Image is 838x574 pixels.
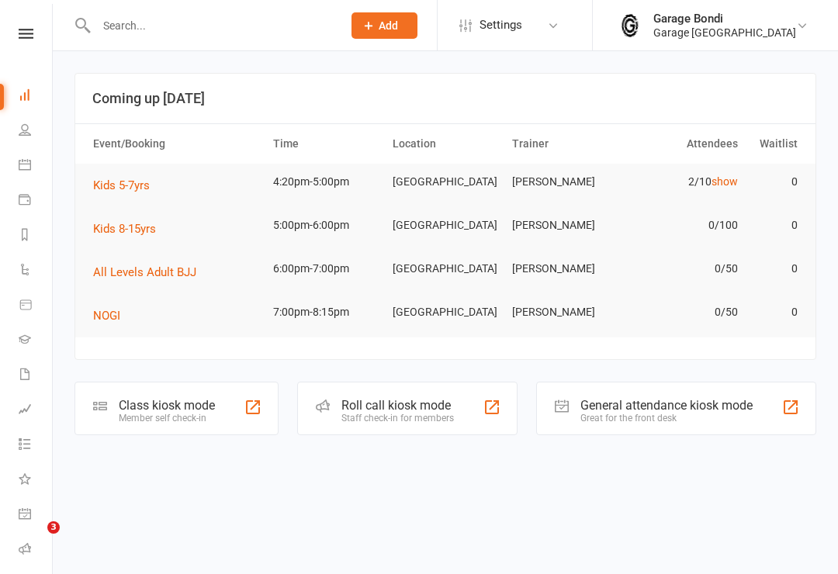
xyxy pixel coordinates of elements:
[341,398,454,413] div: Roll call kiosk mode
[19,184,54,219] a: Payments
[341,413,454,424] div: Staff check-in for members
[19,114,54,149] a: People
[653,26,796,40] div: Garage [GEOGRAPHIC_DATA]
[119,398,215,413] div: Class kiosk mode
[625,207,744,244] td: 0/100
[615,10,646,41] img: thumb_image1753165558.png
[745,251,805,287] td: 0
[580,398,753,413] div: General attendance kiosk mode
[745,207,805,244] td: 0
[19,149,54,184] a: Calendar
[386,124,505,164] th: Location
[505,251,625,287] td: [PERSON_NAME]
[119,413,215,424] div: Member self check-in
[505,207,625,244] td: [PERSON_NAME]
[505,294,625,330] td: [PERSON_NAME]
[266,294,386,330] td: 7:00pm-8:15pm
[19,289,54,323] a: Product Sales
[92,91,798,106] h3: Coming up [DATE]
[19,79,54,114] a: Dashboard
[480,8,522,43] span: Settings
[386,207,505,244] td: [GEOGRAPHIC_DATA]
[745,164,805,200] td: 0
[93,176,161,195] button: Kids 5-7yrs
[351,12,417,39] button: Add
[93,265,196,279] span: All Levels Adult BJJ
[745,124,805,164] th: Waitlist
[653,12,796,26] div: Garage Bondi
[712,175,738,188] a: show
[93,222,156,236] span: Kids 8-15yrs
[745,294,805,330] td: 0
[93,309,120,323] span: NOGI
[505,164,625,200] td: [PERSON_NAME]
[93,178,150,192] span: Kids 5-7yrs
[266,207,386,244] td: 5:00pm-6:00pm
[266,251,386,287] td: 6:00pm-7:00pm
[386,251,505,287] td: [GEOGRAPHIC_DATA]
[266,164,386,200] td: 4:20pm-5:00pm
[16,521,53,558] iframe: Intercom live chat
[379,19,398,32] span: Add
[625,251,744,287] td: 0/50
[93,220,167,238] button: Kids 8-15yrs
[625,124,744,164] th: Attendees
[86,124,266,164] th: Event/Booking
[625,164,744,200] td: 2/10
[47,521,60,534] span: 3
[386,164,505,200] td: [GEOGRAPHIC_DATA]
[266,124,386,164] th: Time
[93,263,207,282] button: All Levels Adult BJJ
[19,219,54,254] a: Reports
[386,294,505,330] td: [GEOGRAPHIC_DATA]
[19,393,54,428] a: Assessments
[580,413,753,424] div: Great for the front desk
[505,124,625,164] th: Trainer
[93,306,131,325] button: NOGI
[625,294,744,330] td: 0/50
[19,498,54,533] a: General attendance kiosk mode
[19,463,54,498] a: What's New
[92,15,331,36] input: Search...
